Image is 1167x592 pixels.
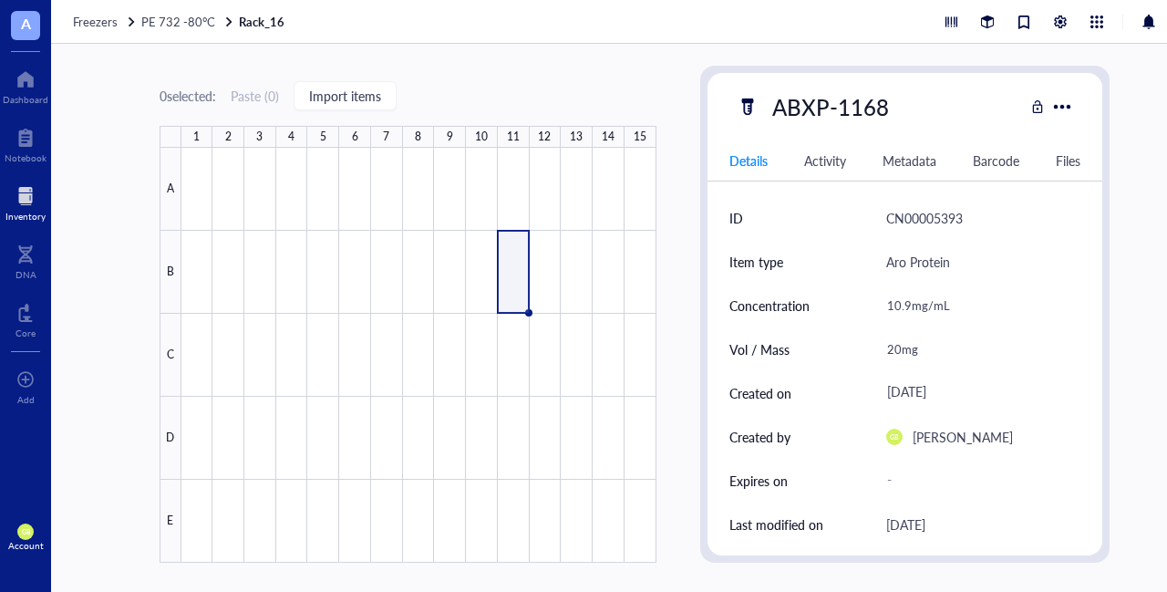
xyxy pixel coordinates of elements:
a: Freezers [73,14,138,30]
div: 11 [507,126,520,148]
div: 15 [634,126,646,148]
button: Paste (0) [231,81,279,110]
div: Created on [729,383,791,403]
div: Details [729,151,768,171]
div: A [160,148,181,231]
div: 5 [320,126,326,148]
div: Metadata [883,151,936,171]
div: DNA [15,269,36,280]
div: ABXP-1168 [764,88,897,126]
div: 10.9mg/mL [879,286,1074,325]
div: Dashboard [3,94,48,105]
div: Core [15,327,36,338]
div: Files [1056,151,1080,171]
div: Item type [729,252,783,272]
span: Freezers [73,13,118,30]
div: [PERSON_NAME] [913,426,1013,448]
div: - [879,464,1074,497]
div: 13 [570,126,583,148]
div: 12 [538,126,551,148]
div: 20mg [879,330,1074,369]
div: Account [8,540,44,551]
div: Notebook [5,152,46,163]
div: Created by [729,427,790,447]
div: Barcode [973,151,1019,171]
div: [DATE] [886,514,925,535]
div: 8 [415,126,421,148]
div: ID [729,208,743,228]
a: Core [15,298,36,338]
div: Add [17,394,35,405]
div: [DATE] [879,377,1074,410]
div: 7 [383,126,389,148]
div: 6 [352,126,358,148]
div: C [160,314,181,397]
a: Inventory [5,182,46,222]
span: GB [890,433,898,441]
div: 14 [602,126,614,148]
div: E [160,480,181,563]
div: Expires on [729,471,788,491]
div: 10 [475,126,488,148]
div: B [160,231,181,314]
a: PE 732 -80°C [141,14,235,30]
span: PE 732 -80°C [141,13,215,30]
div: Aro Protein [886,251,950,273]
div: Concentration [729,296,810,316]
span: Import items [309,88,381,103]
div: CN00005393 [886,207,963,229]
div: 0 selected: [160,86,216,106]
div: 1 [193,126,200,148]
div: 2 [225,126,232,148]
button: Import items [294,81,397,110]
div: 3 [256,126,263,148]
div: Inventory [5,211,46,222]
div: Last modified on [729,514,823,535]
span: GB [21,528,29,536]
a: Rack_16 [239,14,288,30]
div: 4 [288,126,294,148]
div: Activity [804,151,846,171]
div: Vol / Mass [729,339,790,359]
a: DNA [15,240,36,280]
a: Notebook [5,123,46,163]
div: 9 [447,126,453,148]
div: D [160,397,181,480]
span: A [21,12,31,35]
a: Dashboard [3,65,48,105]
